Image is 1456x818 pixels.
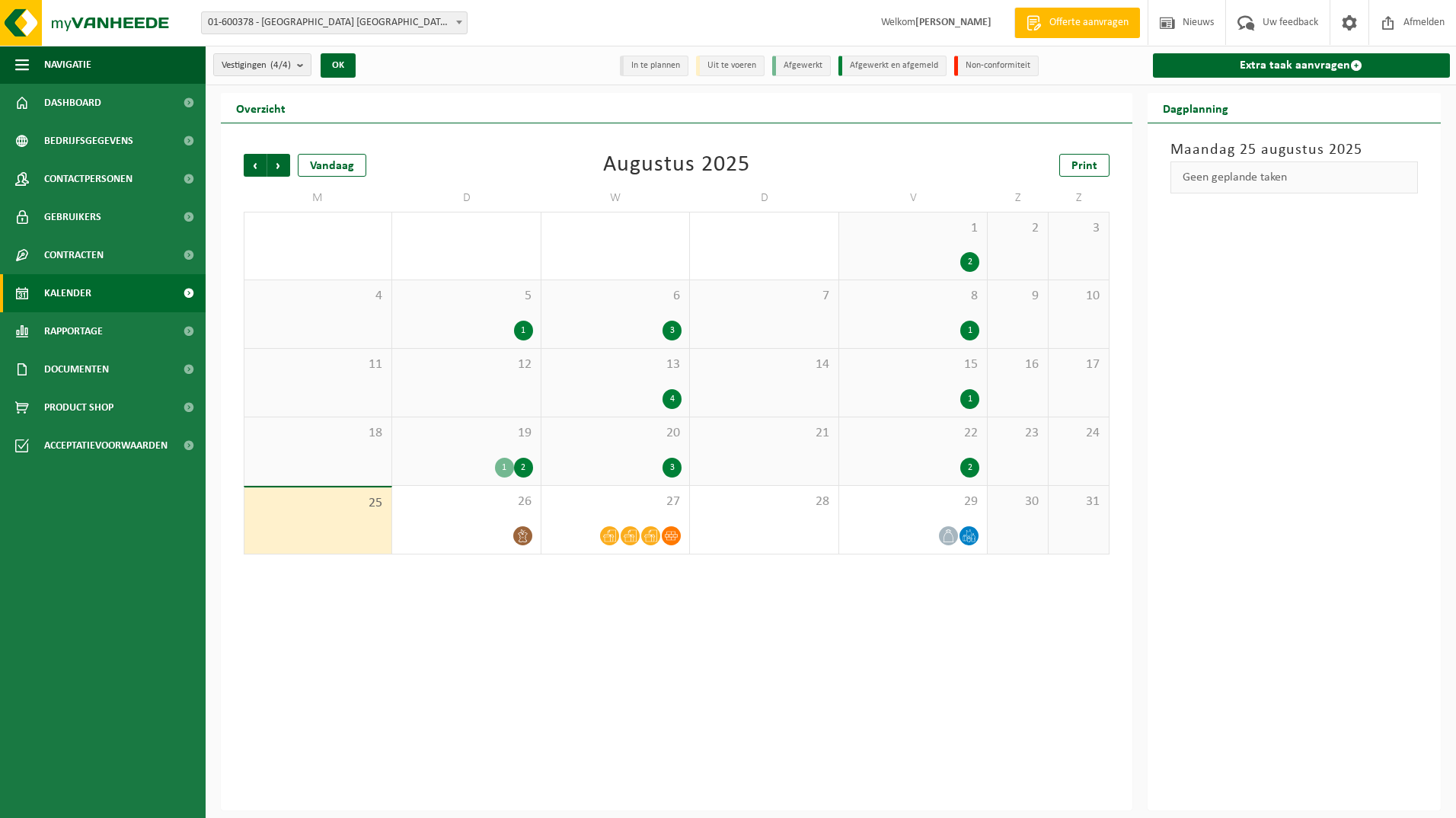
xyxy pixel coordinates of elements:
[663,458,682,478] div: 3
[244,154,267,177] span: Vorige
[1046,15,1132,30] span: Offerte aanvragen
[663,389,682,409] div: 4
[549,288,682,305] span: 6
[44,122,133,160] span: Bedrijfsgegevens
[44,46,91,84] span: Navigatie
[400,494,532,510] span: 26
[772,56,831,76] li: Afgewerkt
[698,425,830,442] span: 21
[222,54,291,77] span: Vestigingen
[1170,139,1419,161] h3: Maandag 25 augustus 2025
[549,425,682,442] span: 20
[44,312,103,350] span: Rapportage
[244,184,392,212] td: M
[663,321,682,340] div: 3
[960,458,979,478] div: 2
[201,11,468,34] span: 01-600378 - NOORD NATIE TERMINAL NV - ANTWERPEN
[847,494,979,510] span: 29
[44,388,113,427] span: Product Shop
[1059,154,1110,177] a: Print
[690,184,838,212] td: D
[603,154,750,177] div: Augustus 2025
[995,356,1040,373] span: 16
[1056,288,1101,305] span: 10
[44,274,91,312] span: Kalender
[202,12,467,34] span: 01-600378 - NOORD NATIE TERMINAL NV - ANTWERPEN
[960,389,979,409] div: 1
[1170,161,1419,193] div: Geen geplande taken
[1153,53,1451,78] a: Extra taak aanvragen
[252,356,384,373] span: 11
[1071,160,1097,172] span: Print
[995,288,1040,305] span: 9
[298,154,366,177] div: Vandaag
[995,220,1040,237] span: 2
[392,184,541,212] td: D
[620,56,688,76] li: In te plannen
[267,154,290,177] span: Volgende
[549,494,682,510] span: 27
[44,84,101,122] span: Dashboard
[541,184,690,212] td: W
[954,56,1039,76] li: Non-conformiteit
[1056,356,1101,373] span: 17
[915,17,991,28] strong: [PERSON_NAME]
[44,427,168,465] span: Acceptatievoorwaarden
[1049,184,1110,212] td: Z
[698,356,830,373] span: 14
[252,495,384,512] span: 25
[995,494,1040,510] span: 30
[400,425,532,442] span: 19
[549,356,682,373] span: 13
[960,321,979,340] div: 1
[1056,220,1101,237] span: 3
[270,60,291,70] count: (4/4)
[252,288,384,305] span: 4
[1148,93,1244,123] h2: Dagplanning
[221,93,301,123] h2: Overzicht
[838,56,947,76] li: Afgewerkt en afgemeld
[400,356,532,373] span: 12
[698,494,830,510] span: 28
[1056,494,1101,510] span: 31
[995,425,1040,442] span: 23
[1014,8,1140,38] a: Offerte aanvragen
[44,236,104,274] span: Contracten
[252,425,384,442] span: 18
[847,220,979,237] span: 1
[698,288,830,305] span: 7
[514,321,533,340] div: 1
[400,288,532,305] span: 5
[839,184,988,212] td: V
[514,458,533,478] div: 2
[696,56,765,76] li: Uit te voeren
[988,184,1049,212] td: Z
[44,198,101,236] span: Gebruikers
[321,53,356,78] button: OK
[847,288,979,305] span: 8
[847,356,979,373] span: 15
[847,425,979,442] span: 22
[1056,425,1101,442] span: 24
[44,350,109,388] span: Documenten
[960,252,979,272] div: 2
[495,458,514,478] div: 1
[44,160,133,198] span: Contactpersonen
[213,53,311,76] button: Vestigingen(4/4)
